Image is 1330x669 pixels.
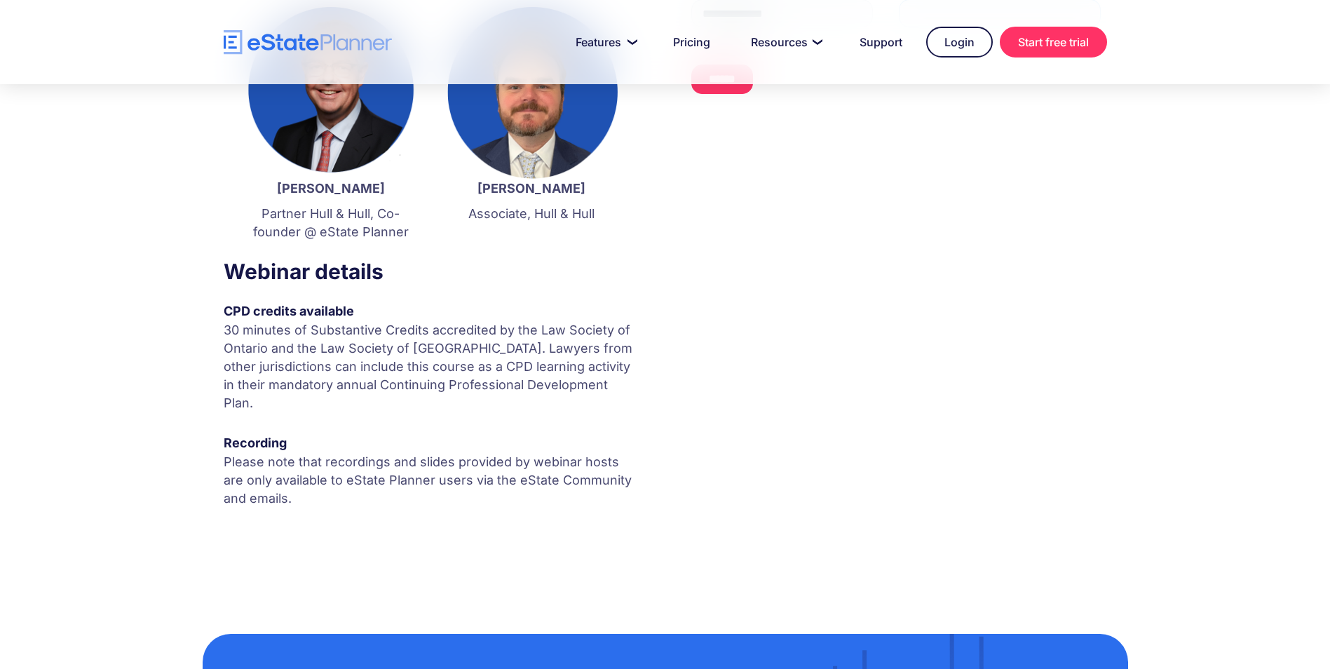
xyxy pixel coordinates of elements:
p: Associate, Hull & Hull [445,205,618,223]
strong: [PERSON_NAME] [477,181,585,196]
a: Resources [734,28,836,56]
p: Partner Hull & Hull, Co-founder @ eState Planner [245,205,417,241]
span: Number of [PERSON_NAME] per month [208,116,390,128]
a: Features [559,28,649,56]
a: Pricing [656,28,727,56]
p: 30 minutes of Substantive Credits accredited by the Law Society of Ontario and the Law Society of... [224,321,639,412]
a: Start free trial [1000,27,1107,58]
h3: Webinar details [224,255,639,288]
a: Support [843,28,919,56]
a: home [224,30,392,55]
div: Recording [224,433,639,453]
p: Please note that recordings and slides provided by webinar hosts are only available to eState Pla... [224,453,639,508]
span: Phone number [208,58,274,70]
span: Last Name [208,1,258,13]
strong: [PERSON_NAME] [277,181,385,196]
a: Login [926,27,993,58]
strong: CPD credits available [224,304,354,318]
